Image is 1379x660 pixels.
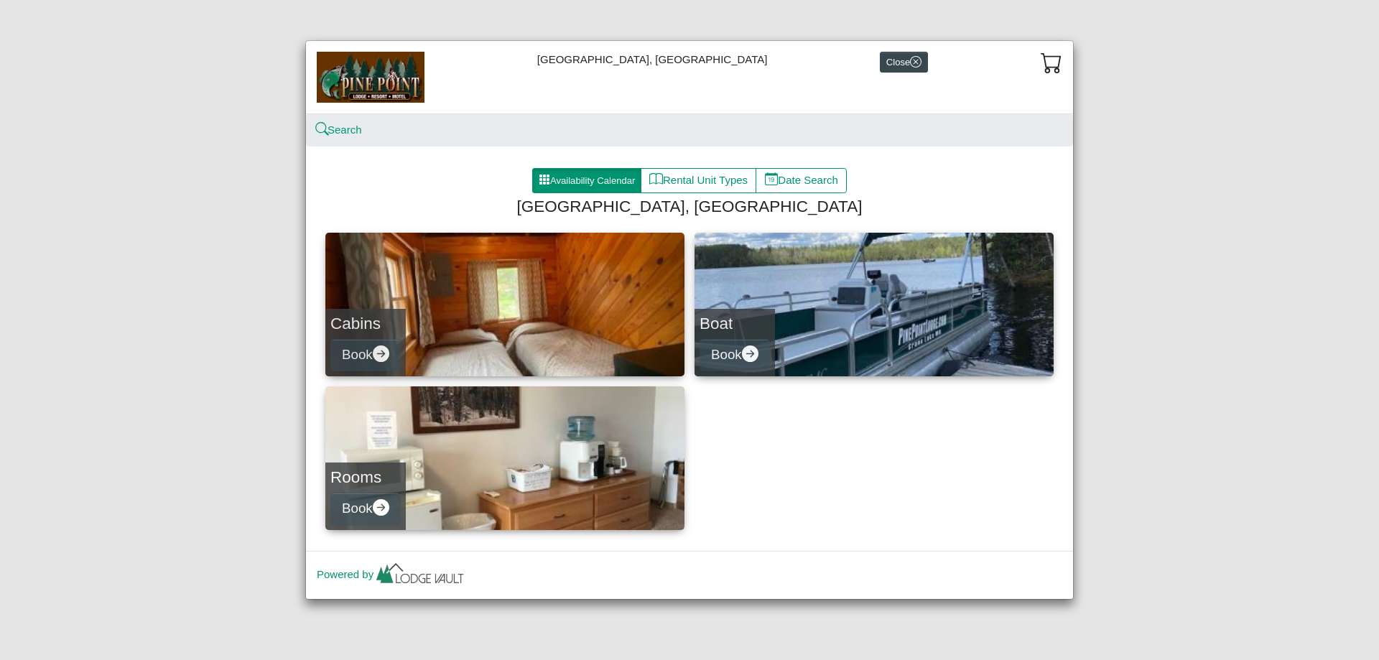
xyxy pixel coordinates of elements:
button: calendar dateDate Search [756,168,847,194]
img: lv-small.ca335149.png [373,559,467,591]
svg: calendar date [765,172,779,186]
svg: arrow right circle fill [373,345,389,362]
svg: x circle [910,56,921,68]
button: Bookarrow right circle fill [330,339,401,371]
svg: arrow right circle fill [742,345,758,362]
h4: Boat [700,314,770,333]
a: searchSearch [317,124,362,136]
svg: arrow right circle fill [373,499,389,516]
svg: book [649,172,663,186]
svg: cart [1041,52,1062,73]
button: Closex circle [880,52,928,73]
div: [GEOGRAPHIC_DATA], [GEOGRAPHIC_DATA] [306,41,1073,113]
svg: search [317,124,328,135]
h4: Rooms [330,468,401,487]
button: Bookarrow right circle fill [700,339,770,371]
h4: Cabins [330,314,401,333]
a: Powered by [317,568,467,580]
img: b144ff98-a7e1-49bd-98da-e9ae77355310.jpg [317,52,424,102]
button: bookRental Unit Types [641,168,756,194]
button: grid3x3 gap fillAvailability Calendar [532,168,641,194]
h4: [GEOGRAPHIC_DATA], [GEOGRAPHIC_DATA] [331,197,1048,216]
svg: grid3x3 gap fill [539,174,550,185]
button: Bookarrow right circle fill [330,493,401,525]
